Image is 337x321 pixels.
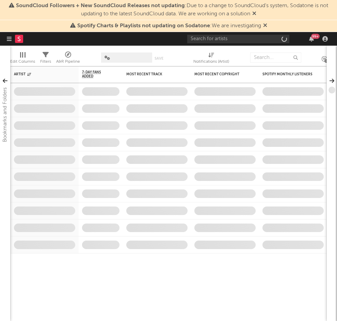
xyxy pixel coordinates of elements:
span: Dismiss [252,11,256,17]
div: Notifications (Artist) [193,58,229,66]
button: Save [155,57,163,60]
div: Most Recent Track [126,72,177,76]
div: A&R Pipeline [56,58,80,66]
span: : Due to a change to SoundCloud's system, Sodatone is not updating to the latest SoundCloud data.... [16,3,328,17]
span: Dismiss [263,23,267,29]
div: A&R Pipeline [56,49,80,69]
div: Filters [40,58,51,66]
div: 99 + [311,34,320,39]
span: : We are investigating [77,23,261,29]
div: Edit Columns [10,58,35,66]
div: Spotify Monthly Listeners [262,72,314,76]
div: Bookmarks and Folders [1,87,9,142]
div: Filters [40,49,51,69]
div: Most Recent Copyright [194,72,245,76]
span: SoundCloud Followers + New SoundCloud Releases not updating [16,3,185,9]
input: Search for artists [187,35,289,43]
div: Notifications (Artist) [193,49,229,69]
span: 7-Day Fans Added [82,70,109,78]
div: Edit Columns [10,49,35,69]
button: 99+ [309,36,314,42]
input: Search... [250,52,301,63]
div: Artist [14,72,65,76]
span: Spotify Charts & Playlists not updating on Sodatone [77,23,210,29]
